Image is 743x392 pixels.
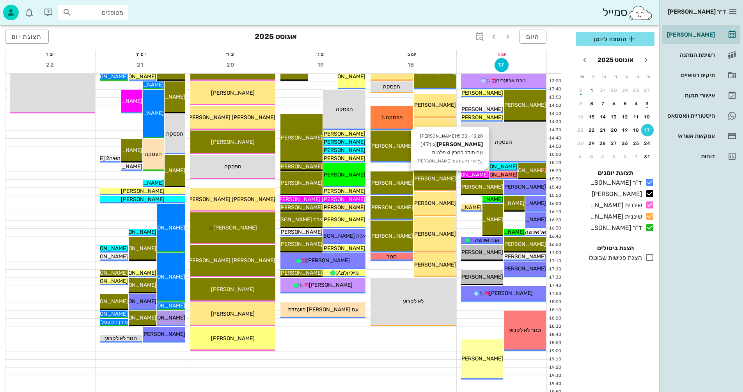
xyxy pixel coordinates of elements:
span: 19 [314,62,328,68]
button: 27 [641,84,654,97]
span: [PERSON_NAME] [369,143,413,149]
div: 16:10 [547,209,563,215]
span: הוספה ליומן [582,34,648,44]
div: [PERSON_NAME] [665,32,715,38]
div: 14 [597,114,609,120]
button: 13 [608,111,621,123]
div: 5 [619,101,631,106]
button: 30 [575,137,587,150]
span: [PERSON_NAME] [459,249,503,256]
div: 11 [630,114,643,120]
div: 26 [619,141,631,146]
span: [PERSON_NAME] [369,233,413,239]
div: 18 [630,127,643,133]
button: 25 [630,137,643,150]
span: [PERSON_NAME] [459,184,503,190]
button: 20 [608,124,621,136]
div: 19:00 [547,348,563,355]
div: 4 [597,154,609,159]
div: הצגת פגישות שבוטלו [585,253,642,263]
span: מיילי ולוצ'ק [335,270,359,276]
a: תיקים רפואיים [662,66,740,85]
div: 24 [641,141,654,146]
button: 26 [619,137,631,150]
div: 16:50 [547,242,563,248]
div: 14:10 [547,111,563,117]
span: [PERSON_NAME] [322,171,365,178]
div: 3 [608,154,621,159]
button: 6 [575,150,587,163]
div: 19:20 [547,364,563,371]
span: הפסקה [166,131,183,137]
span: [PERSON_NAME] [84,73,128,80]
span: ד״ר [PERSON_NAME] [668,8,726,15]
span: הפסקה [383,83,400,90]
div: 18:00 [547,299,563,305]
button: 29 [619,84,631,97]
button: 20 [224,58,238,72]
span: [PERSON_NAME] [489,290,533,297]
span: [PERSON_NAME] [279,241,323,247]
span: הפסקה [386,114,403,121]
span: [PERSON_NAME] [369,180,413,186]
span: [PERSON_NAME] [142,331,185,337]
span: אנני איוושה [475,237,499,244]
div: 29 [619,88,631,93]
h4: הצגת ביטולים [576,244,654,253]
span: [PERSON_NAME] [279,229,323,235]
div: 16:00 [547,201,563,207]
div: ד"ר [PERSON_NAME] [587,178,642,187]
button: 9 [575,97,587,110]
div: 1 [630,154,643,159]
span: הפסקה [224,163,241,170]
button: 28 [597,137,609,150]
div: 8 [586,101,598,106]
div: יום א׳ [457,50,546,58]
div: 29 [586,141,598,146]
div: 16:20 [547,217,563,224]
div: ד"ר [PERSON_NAME] [587,223,642,233]
div: 19:30 [547,373,563,379]
div: 2 [619,154,631,159]
button: 22 [586,124,598,136]
span: [PERSON_NAME] [113,298,156,305]
div: 28 [630,88,643,93]
button: 1 [586,84,598,97]
button: 2 [619,150,631,163]
span: [PERSON_NAME] [84,270,128,276]
div: 17:00 [547,250,563,256]
button: 28 [630,84,643,97]
button: אוגוסט 2025 [594,52,637,68]
button: 12 [619,111,631,123]
button: 17 [495,58,509,72]
div: 27 [641,88,654,93]
span: [PERSON_NAME] [PERSON_NAME] [187,196,275,203]
span: [PERSON_NAME] [474,171,518,178]
div: 18:50 [547,340,563,346]
span: [PERSON_NAME] [279,163,323,170]
button: 21 [597,124,609,136]
span: [PERSON_NAME] [PERSON_NAME] [187,114,275,121]
span: [PERSON_NAME] [322,73,365,80]
div: 19 [619,127,631,133]
span: [PERSON_NAME] [322,216,365,223]
span: [PERSON_NAME] לינק [449,106,503,113]
th: ה׳ [599,70,609,83]
span: [PERSON_NAME] [213,224,257,231]
div: 15 [586,114,598,120]
div: 18:10 [547,307,563,314]
th: ו׳ [588,70,598,83]
span: [PERSON_NAME] [142,314,185,321]
button: 27 [608,137,621,150]
button: 10 [641,111,654,123]
span: [PERSON_NAME] [322,188,365,194]
span: היום [526,33,540,41]
span: 18 [404,62,418,68]
button: 2 [575,84,587,97]
div: 17:40 [547,283,563,289]
button: 3 [608,150,621,163]
span: נורה אבועריה [496,77,526,84]
div: 18:30 [547,323,563,330]
div: 31 [597,88,609,93]
div: 17:20 [547,266,563,273]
